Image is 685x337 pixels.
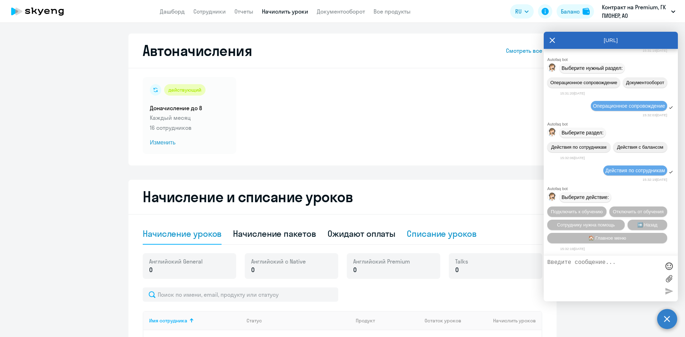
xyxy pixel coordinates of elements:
[317,8,365,15] a: Документооборот
[560,247,585,251] time: 15:32:19[DATE]
[613,142,667,152] button: Действия с балансом
[150,104,229,112] h5: Доначисление до 8
[143,287,338,302] input: Поиск по имени, email, продукту или статусу
[547,57,678,62] div: Autofaq bot
[234,8,253,15] a: Отчеты
[588,235,626,241] span: 🏠 Главное меню
[233,228,316,239] div: Начисление пакетов
[550,80,617,85] span: Операционное сопровождение
[548,128,557,138] img: bot avatar
[643,113,667,117] time: 15:32:03[DATE]
[605,168,665,173] span: Действия по сотрудникам
[143,228,222,239] div: Начисление уроков
[506,46,542,55] a: Смотреть все
[557,4,594,19] button: Балансbalance
[547,77,620,88] button: Операционное сопровождение
[617,144,663,150] span: Действия с балансом
[593,103,665,109] span: Операционное сопровождение
[262,8,308,15] a: Начислить уроки
[150,138,229,147] span: Изменить
[598,3,679,20] button: Контракт на Premium, ГК ПИОНЕР, АО
[247,317,350,324] div: Статус
[562,130,604,136] span: Выберите раздел:
[643,178,667,182] time: 15:32:19[DATE]
[547,142,610,152] button: Действия по сотрудникам
[643,48,667,52] time: 15:31:19[DATE]
[562,194,609,200] span: Выберите действие:
[469,311,542,330] th: Начислить уроков
[328,228,396,239] div: Ожидают оплаты
[149,265,153,275] span: 0
[353,265,357,275] span: 0
[425,317,469,324] div: Остаток уроков
[251,265,255,275] span: 0
[562,65,623,71] span: Выберите нужный раздел:
[560,91,585,95] time: 15:31:20[DATE]
[548,63,557,74] img: bot avatar
[515,7,522,16] span: RU
[353,257,410,265] span: Английский Premium
[626,80,664,85] span: Документооборот
[551,209,603,214] span: Подключить к обучению
[547,220,625,230] button: Сотруднику нужна помощь
[164,84,205,96] div: действующий
[551,144,607,150] span: Действия по сотрудникам
[510,4,534,19] button: RU
[356,317,375,324] div: Продукт
[160,8,185,15] a: Дашборд
[548,193,557,203] img: bot avatar
[425,317,461,324] span: Остаток уроков
[150,123,229,132] p: 16 сотрудников
[455,265,459,275] span: 0
[149,317,187,324] div: Имя сотрудника
[637,222,658,228] span: ➡️ Назад
[247,317,262,324] div: Статус
[547,187,678,191] div: Autofaq bot
[613,209,664,214] span: Отключить от обучения
[251,257,306,265] span: Английский с Native
[547,233,667,243] button: 🏠 Главное меню
[609,206,667,217] button: Отключить от обучения
[356,317,419,324] div: Продукт
[143,42,252,59] h2: Автоначисления
[455,257,468,265] span: Talks
[561,7,580,16] div: Баланс
[374,8,411,15] a: Все продукты
[149,317,241,324] div: Имя сотрудника
[143,188,542,205] h2: Начисление и списание уроков
[628,220,668,230] button: ➡️ Назад
[557,222,615,228] span: Сотруднику нужна помощь
[149,257,203,265] span: Английский General
[547,206,607,217] button: Подключить к обучению
[407,228,477,239] div: Списание уроков
[623,77,667,88] button: Документооборот
[547,122,678,126] div: Autofaq bot
[664,273,674,284] label: Лимит 10 файлов
[583,8,590,15] img: balance
[150,113,229,122] p: Каждый месяц
[602,3,668,20] p: Контракт на Premium, ГК ПИОНЕР, АО
[193,8,226,15] a: Сотрудники
[560,156,585,160] time: 15:32:06[DATE]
